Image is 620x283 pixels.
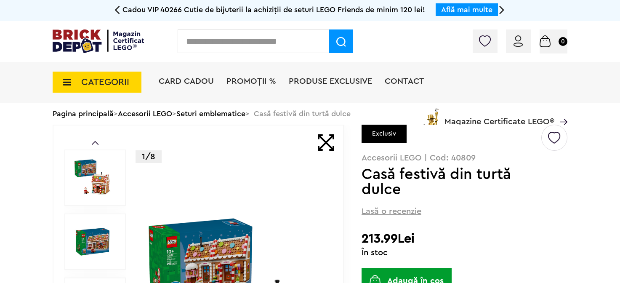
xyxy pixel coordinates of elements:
[159,77,214,85] a: Card Cadou
[289,77,372,85] a: Produse exclusive
[136,150,162,163] p: 1/8
[441,6,492,13] a: Află mai multe
[385,77,424,85] a: Contact
[444,107,554,126] span: Magazine Certificate LEGO®
[122,6,425,13] span: Cadou VIP 40266 Cutie de bijuterii la achiziții de seturi LEGO Friends de minim 120 lei!
[554,107,567,115] a: Magazine Certificate LEGO®
[74,223,112,261] img: Casă festivă din turtă dulce
[92,141,98,145] a: Prev
[81,77,129,87] span: CATEGORII
[362,167,540,197] h1: Casă festivă din turtă dulce
[362,154,567,162] p: Accesorii LEGO | Cod: 40809
[559,37,567,46] small: 0
[362,125,407,143] div: Exclusiv
[362,248,567,257] div: În stoc
[362,231,567,246] h2: 213.99Lei
[74,159,112,197] img: Casă festivă din turtă dulce
[226,77,276,85] a: PROMOȚII %
[362,206,421,217] span: Lasă o recenzie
